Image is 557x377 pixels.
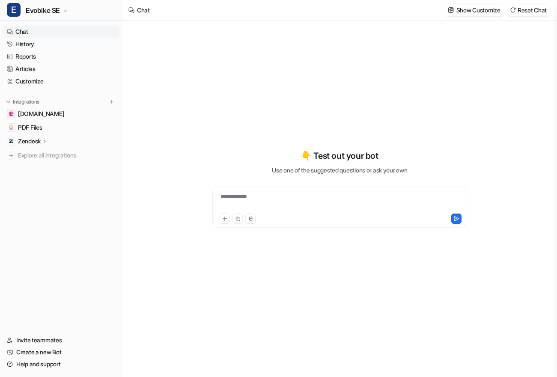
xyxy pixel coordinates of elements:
[510,7,516,13] img: reset
[3,358,119,370] a: Help and support
[26,4,60,16] span: Evobike SE
[445,4,504,16] button: Show Customize
[3,108,119,120] a: www.evobike.se[DOMAIN_NAME]
[5,99,11,105] img: expand menu
[109,99,115,105] img: menu_add.svg
[18,123,42,132] span: PDF Files
[3,334,119,346] a: Invite teammates
[3,63,119,75] a: Articles
[272,166,407,175] p: Use one of the suggested questions or ask your own
[3,75,119,87] a: Customize
[3,149,119,161] a: Explore all integrations
[456,6,500,15] p: Show Customize
[3,38,119,50] a: History
[3,98,42,106] button: Integrations
[507,4,550,16] button: Reset Chat
[3,122,119,134] a: PDF FilesPDF Files
[9,139,14,144] img: Zendesk
[3,26,119,38] a: Chat
[301,149,378,162] p: 👇 Test out your bot
[13,98,39,105] p: Integrations
[7,151,15,160] img: explore all integrations
[18,110,64,118] span: [DOMAIN_NAME]
[137,6,150,15] div: Chat
[18,148,116,162] span: Explore all integrations
[7,3,21,17] span: E
[3,346,119,358] a: Create a new Bot
[18,137,41,145] p: Zendesk
[448,7,454,13] img: customize
[3,50,119,62] a: Reports
[9,125,14,130] img: PDF Files
[9,111,14,116] img: www.evobike.se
